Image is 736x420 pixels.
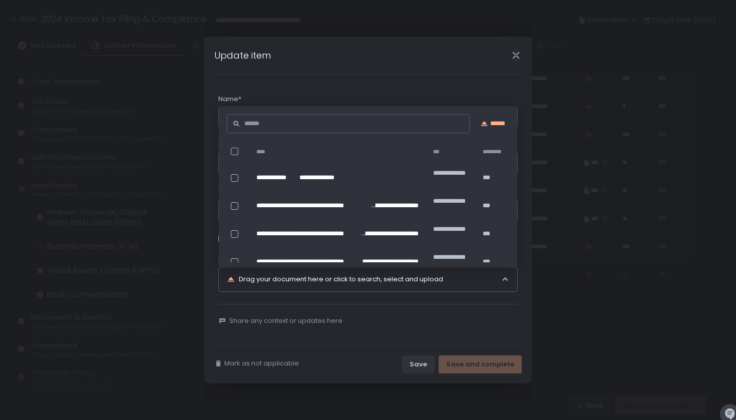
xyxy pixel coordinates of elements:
span: Belongs to* [218,140,256,149]
button: Save [402,355,435,373]
h1: Update item [214,49,271,62]
div: Save [410,360,427,369]
div: Close [500,50,532,61]
span: K-1 and supporting documentation received:* [218,255,367,264]
span: Mark as not applicable [224,359,299,368]
button: Mark as not applicable [214,359,299,368]
span: Share any context or updates here [229,316,342,325]
span: Type* [218,188,237,197]
span: Name* [218,95,241,104]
